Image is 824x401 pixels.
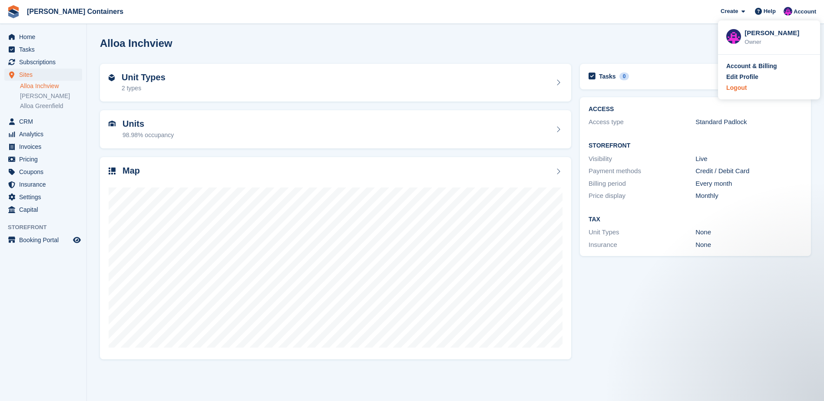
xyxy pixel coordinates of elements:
[7,5,20,18] img: stora-icon-8386f47178a22dfd0bd8f6a31ec36ba5ce8667c1dd55bd0f319d3a0aa187defe.svg
[72,235,82,245] a: Preview store
[122,84,165,93] div: 2 types
[695,191,802,201] div: Monthly
[726,72,758,82] div: Edit Profile
[589,117,695,127] div: Access type
[19,115,71,128] span: CRM
[619,72,629,80] div: 0
[599,72,616,80] h2: Tasks
[122,72,165,82] h2: Unit Types
[695,227,802,237] div: None
[20,92,82,100] a: [PERSON_NAME]
[19,141,71,153] span: Invoices
[19,191,71,203] span: Settings
[4,153,82,165] a: menu
[122,119,174,129] h2: Units
[589,166,695,176] div: Payment methods
[23,4,127,19] a: [PERSON_NAME] Containers
[589,216,802,223] h2: Tax
[695,117,802,127] div: Standard Padlock
[4,69,82,81] a: menu
[745,38,812,46] div: Owner
[100,110,571,148] a: Units 98.98% occupancy
[745,28,812,36] div: [PERSON_NAME]
[726,72,812,82] a: Edit Profile
[726,62,812,71] a: Account & Billing
[4,31,82,43] a: menu
[764,7,776,16] span: Help
[19,204,71,216] span: Capital
[109,74,115,81] img: unit-type-icn-2b2737a686de81e16bb02015468b77c625bbabd49415b5ef34ead5e3b44a266d.svg
[4,56,82,68] a: menu
[4,166,82,178] a: menu
[695,166,802,176] div: Credit / Debit Card
[589,142,802,149] h2: Storefront
[100,64,571,102] a: Unit Types 2 types
[19,56,71,68] span: Subscriptions
[19,234,71,246] span: Booking Portal
[589,240,695,250] div: Insurance
[726,29,741,44] img: Claire Wilson
[19,43,71,56] span: Tasks
[122,131,174,140] div: 98.98% occupancy
[4,178,82,191] a: menu
[589,106,802,113] h2: ACCESS
[20,102,82,110] a: Alloa Greenfield
[4,234,82,246] a: menu
[4,115,82,128] a: menu
[109,168,116,174] img: map-icn-33ee37083ee616e46c38cad1a60f524a97daa1e2b2c8c0bc3eb3415660979fc1.svg
[589,227,695,237] div: Unit Types
[784,7,792,16] img: Claire Wilson
[19,153,71,165] span: Pricing
[100,157,571,360] a: Map
[726,62,777,71] div: Account & Billing
[4,204,82,216] a: menu
[4,141,82,153] a: menu
[794,7,816,16] span: Account
[8,223,86,232] span: Storefront
[19,166,71,178] span: Coupons
[4,43,82,56] a: menu
[19,31,71,43] span: Home
[695,179,802,189] div: Every month
[726,83,747,92] div: Logout
[19,178,71,191] span: Insurance
[4,128,82,140] a: menu
[726,83,812,92] a: Logout
[721,7,738,16] span: Create
[589,154,695,164] div: Visibility
[19,128,71,140] span: Analytics
[100,37,172,49] h2: Alloa Inchview
[695,240,802,250] div: None
[122,166,140,176] h2: Map
[20,82,82,90] a: Alloa Inchview
[695,154,802,164] div: Live
[19,69,71,81] span: Sites
[109,121,116,127] img: unit-icn-7be61d7bf1b0ce9d3e12c5938cc71ed9869f7b940bace4675aadf7bd6d80202e.svg
[4,191,82,203] a: menu
[589,179,695,189] div: Billing period
[589,191,695,201] div: Price display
